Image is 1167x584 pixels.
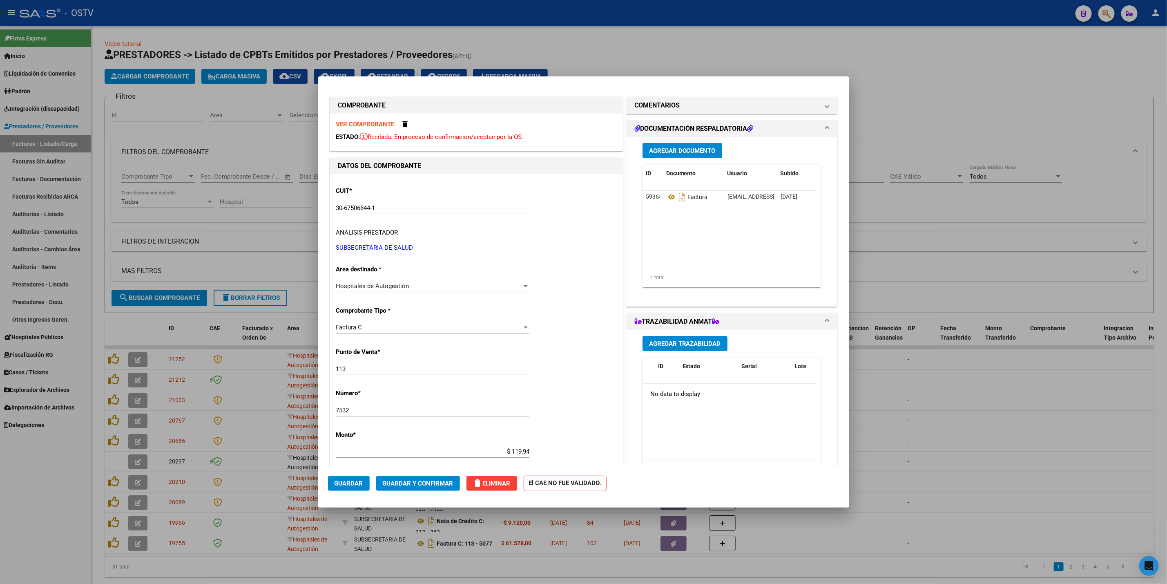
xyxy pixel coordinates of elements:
[627,313,837,330] mat-expansion-panel-header: TRAZABILIDAD ANMAT
[643,267,821,288] div: 1 total
[627,137,837,307] div: DOCUMENTACIÓN RESPALDATORIA
[473,480,511,487] span: Eliminar
[643,336,727,351] button: Agregar Trazabilidad
[781,193,797,200] span: [DATE]
[328,476,370,491] button: Guardar
[473,478,483,488] mat-icon: delete
[727,193,877,200] span: [EMAIL_ADDRESS][DOMAIN_NAME] - [GEOGRAPHIC_DATA]
[336,121,395,128] a: VER COMPROBANTE
[643,165,663,182] datatable-header-cell: ID
[643,460,821,481] div: 0 total
[627,330,837,499] div: TRAZABILIDAD ANMAT
[383,480,453,487] span: Guardar y Confirmar
[666,194,707,200] span: Factura
[336,228,398,237] div: ANALISIS PRESTADOR
[677,190,687,204] i: Descargar documento
[663,165,724,182] datatable-header-cell: Documento
[727,170,748,177] span: Usuario
[336,243,616,253] p: SUBSECRETARIA DE SALUD
[658,363,663,369] span: ID
[739,358,792,385] datatable-header-cell: Serial
[338,162,422,170] strong: DATOS DEL COMPROBANTE
[635,317,720,327] h1: TRAZABILIDAD ANMAT
[643,384,817,404] div: No data to display
[777,165,818,182] datatable-header-cell: Subido
[336,347,420,357] p: Punto de Venta
[724,165,777,182] datatable-header-cell: Usuario
[655,358,679,385] datatable-header-cell: ID
[781,170,799,177] span: Subido
[643,143,722,158] button: Agregar Documento
[646,170,651,177] span: ID
[646,193,662,200] span: 59365
[635,124,753,134] h1: DOCUMENTACIÓN RESPALDATORIA
[1139,556,1159,576] div: Open Intercom Messenger
[336,430,420,440] p: Monto
[683,363,701,369] span: Estado
[679,358,739,385] datatable-header-cell: Estado
[336,389,420,398] p: Número
[627,121,837,137] mat-expansion-panel-header: DOCUMENTACIÓN RESPALDATORIA
[376,476,460,491] button: Guardar y Confirmar
[336,265,420,274] p: Area destinado *
[792,358,826,385] datatable-header-cell: Lote
[336,282,409,290] span: Hospitales de Autogestión
[335,480,363,487] span: Guardar
[336,186,420,196] p: CUIT
[627,97,837,114] mat-expansion-panel-header: COMENTARIOS
[360,133,524,141] span: Recibida. En proceso de confirmacion/aceptac por la OS.
[666,170,696,177] span: Documento
[742,363,757,369] span: Serial
[649,147,716,154] span: Agregar Documento
[336,324,362,331] span: Factura C
[336,133,360,141] span: ESTADO:
[795,363,807,369] span: Lote
[336,306,420,315] p: Comprobante Tipo *
[635,101,680,110] h1: COMENTARIOS
[466,476,517,491] button: Eliminar
[649,340,721,347] span: Agregar Trazabilidad
[338,101,386,109] strong: COMPROBANTE
[524,476,607,492] strong: El CAE NO FUE VALIDADO.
